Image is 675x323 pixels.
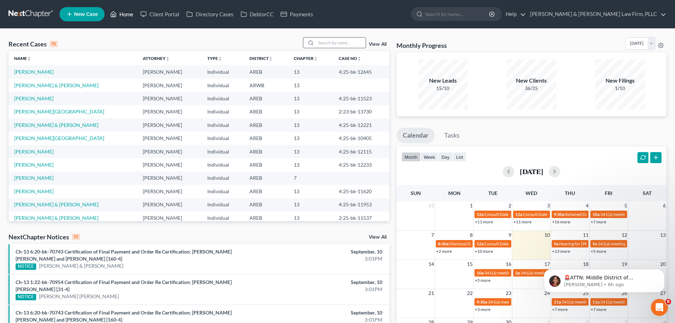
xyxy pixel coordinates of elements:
[16,249,232,262] a: Ch-13 6:20-bk-70743 Certification of Final Payment and Order Re Certification; [PERSON_NAME] [PER...
[16,279,232,292] a: Ch-13 1:22-bk-70954 Certification of Final Payment and Order Re Certification; [PERSON_NAME] [PER...
[643,190,652,196] span: Sat
[14,69,54,75] a: [PERSON_NAME]
[333,105,389,118] td: 2:23-bk-13730
[333,118,389,132] td: 4:25-bk-12221
[265,248,382,255] div: September, 10
[137,65,202,78] td: [PERSON_NAME]
[508,201,512,210] span: 2
[269,57,273,61] i: unfold_more
[401,152,421,162] button: month
[288,65,333,78] td: 13
[244,92,288,105] td: AREB
[244,198,288,211] td: AREB
[369,235,387,240] a: View All
[165,57,170,61] i: unfold_more
[396,41,447,50] h3: Monthly Progress
[662,201,666,210] span: 6
[218,57,222,61] i: unfold_more
[14,215,99,221] a: [PERSON_NAME] & [PERSON_NAME]
[515,212,522,217] span: 12a
[565,190,575,196] span: Thu
[428,289,435,297] span: 21
[554,299,561,305] span: 11a
[207,56,222,61] a: Typeunfold_more
[488,190,497,196] span: Tue
[333,185,389,198] td: 4:25-bk-11620
[137,118,202,132] td: [PERSON_NAME]
[591,307,606,312] a: +7 more
[484,241,549,246] span: Consult Date for [PERSON_NAME]
[288,145,333,158] td: 13
[314,57,318,61] i: unfold_more
[202,79,244,92] td: Individual
[339,56,361,61] a: Case Nounfold_more
[316,38,366,48] input: Search by name...
[554,212,564,217] span: 9:30a
[428,260,435,268] span: 14
[527,8,666,21] a: [PERSON_NAME] & [PERSON_NAME] Law Firm, PLLC
[333,65,389,78] td: 4:25-bk-12645
[244,185,288,198] td: AREB
[14,149,54,155] a: [PERSON_NAME]
[288,105,333,118] td: 13
[288,158,333,171] td: 13
[137,79,202,92] td: [PERSON_NAME]
[202,145,244,158] td: Individual
[438,128,466,143] a: Tasks
[523,212,587,217] span: Consult Date for [PERSON_NAME]
[202,118,244,132] td: Individual
[428,201,435,210] span: 31
[244,211,288,224] td: AREB
[333,198,389,211] td: 4:25-bk-11953
[237,8,277,21] a: DebtorCC
[624,201,628,210] span: 5
[477,212,484,217] span: 12a
[288,92,333,105] td: 13
[14,201,99,207] a: [PERSON_NAME] & [PERSON_NAME]
[333,145,389,158] td: 4:25-bk-12115
[288,211,333,224] td: 13
[27,57,31,61] i: unfold_more
[288,185,333,198] td: 13
[515,270,520,275] span: 2p
[244,65,288,78] td: AREB
[552,249,570,254] a: +13 more
[39,293,119,300] a: [PERSON_NAME] [PERSON_NAME]
[137,132,202,145] td: [PERSON_NAME]
[288,79,333,92] td: 13
[277,8,317,21] a: Payments
[591,249,606,254] a: +5 more
[477,241,484,246] span: 12a
[651,299,668,316] iframe: Intercom live chat
[14,135,104,141] a: [PERSON_NAME][GEOGRAPHIC_DATA]
[265,279,382,286] div: September, 10
[265,286,382,293] div: 3:01PM
[137,158,202,171] td: [PERSON_NAME]
[244,118,288,132] td: AREB
[525,190,537,196] span: Wed
[559,241,614,246] span: Hearing for [PERSON_NAME]
[74,12,98,17] span: New Case
[592,212,600,217] span: 10a
[249,56,273,61] a: Districtunfold_more
[475,249,493,254] a: +10 more
[396,128,435,143] a: Calendar
[202,211,244,224] td: Individual
[595,85,645,92] div: 1/10
[202,132,244,145] td: Individual
[9,40,58,48] div: Recent Cases
[137,172,202,185] td: [PERSON_NAME]
[202,158,244,171] td: Individual
[202,105,244,118] td: Individual
[14,56,31,61] a: Nameunfold_more
[202,198,244,211] td: Individual
[333,92,389,105] td: 4:25-bk-11523
[582,231,589,239] span: 11
[16,263,36,270] div: NOTICE
[513,219,531,224] a: +11 more
[552,307,568,312] a: +7 more
[333,158,389,171] td: 4:25-bk-12233
[14,188,54,194] a: [PERSON_NAME]
[202,65,244,78] td: Individual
